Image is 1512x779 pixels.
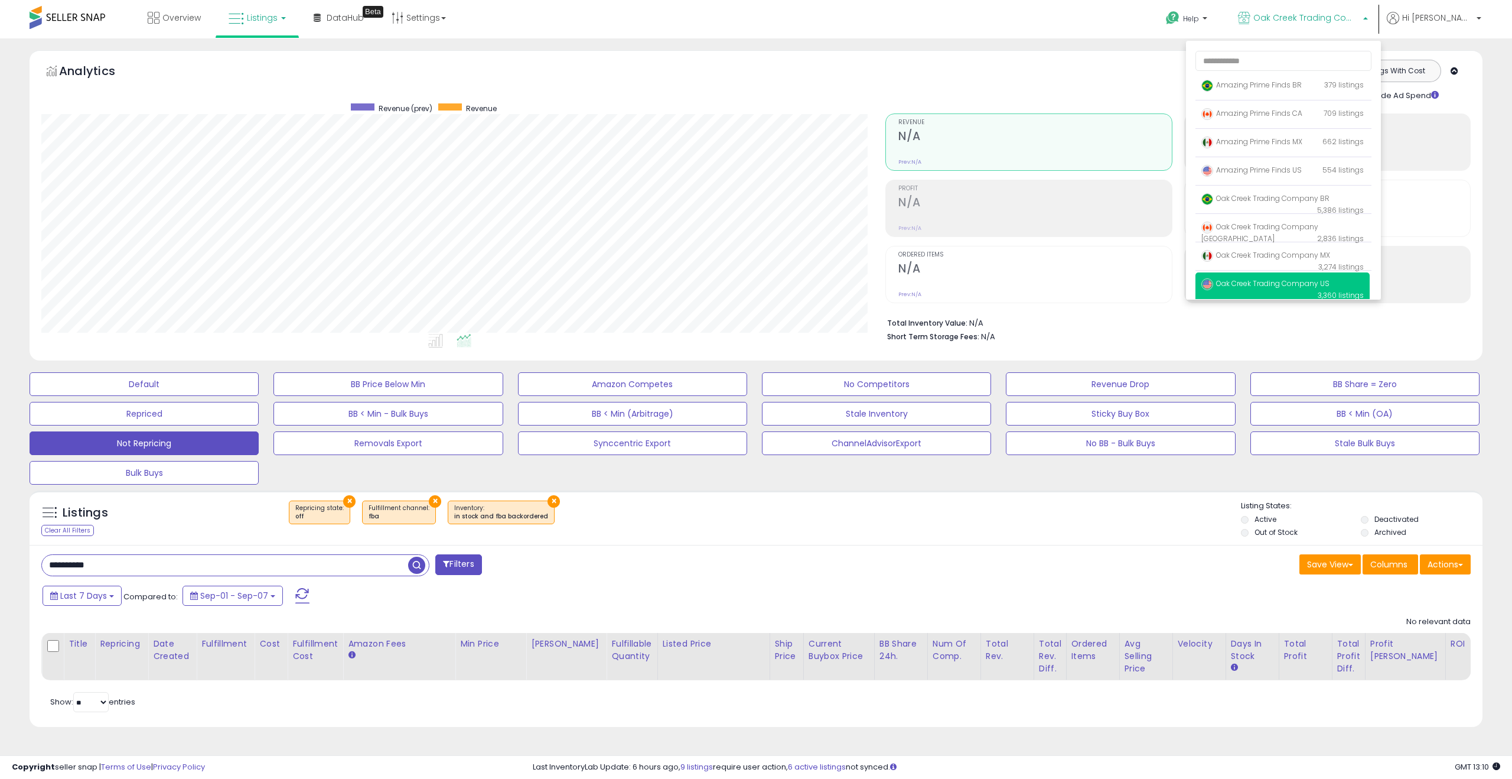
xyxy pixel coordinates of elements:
span: Profit [898,186,1171,192]
span: Inventory : [454,504,548,521]
b: Short Term Storage Fees: [887,332,979,342]
span: 379 listings [1324,80,1364,90]
div: Total Profit [1284,638,1327,663]
span: Oak Creek Trading Company BR [1201,193,1329,203]
button: Last 7 Days [43,586,122,606]
h2: N/A [898,129,1171,145]
span: Amazing Prime Finds CA [1201,108,1302,118]
span: Amazing Prime Finds MX [1201,137,1302,147]
div: Last InventoryLab Update: 6 hours ago, require user action, not synced. [533,762,1500,773]
i: Get Help [1165,11,1180,25]
div: Amazon Fees [348,638,450,650]
div: Listed Price [663,638,765,650]
button: Default [30,372,259,396]
button: Revenue Drop [1006,372,1235,396]
a: 6 active listings [788,761,846,772]
span: Sep-01 - Sep-07 [200,590,268,602]
div: Total Rev. [986,638,1029,663]
div: Total Rev. Diff. [1039,638,1061,675]
button: ChannelAdvisorExport [762,431,991,455]
p: Listing States: [1241,501,1482,512]
span: 5,386 listings [1317,205,1364,215]
img: usa.png [1201,165,1213,177]
div: Date Created [153,638,191,663]
span: Revenue [898,119,1171,126]
img: canada.png [1201,222,1213,233]
button: Sep-01 - Sep-07 [183,586,283,606]
span: Ordered Items [898,252,1171,258]
span: Listings [247,12,278,24]
div: Num of Comp. [933,638,976,663]
a: Help [1156,2,1219,38]
div: fba [369,512,429,521]
div: Tooltip anchor [363,6,383,18]
button: Columns [1363,554,1418,574]
div: Repricing [100,638,143,650]
button: Repriced [30,402,259,426]
div: Ship Price [775,638,799,663]
div: Cost [259,638,282,650]
div: Profit [PERSON_NAME] [1370,638,1441,663]
div: in stock and fba backordered [454,512,548,521]
img: mexico.png [1201,137,1213,148]
span: 2,836 listings [1317,233,1364,244]
button: Removals Export [273,431,503,455]
li: N/A [887,315,1462,329]
label: Deactivated [1374,514,1419,524]
span: N/A [981,331,995,342]
div: Total Profit Diff. [1337,638,1360,675]
strong: Copyright [12,761,55,772]
button: Bulk Buys [30,461,259,485]
div: [PERSON_NAME] [531,638,601,650]
div: BB Share 24h. [879,638,923,663]
div: Title [69,638,90,650]
label: Archived [1374,527,1406,537]
button: BB < Min (Arbitrage) [518,402,747,426]
button: BB Price Below Min [273,372,503,396]
div: Days In Stock [1231,638,1274,663]
button: No BB - Bulk Buys [1006,431,1235,455]
span: Overview [162,12,201,24]
span: Oak Creek Trading Company US [1201,278,1329,288]
img: usa.png [1201,278,1213,290]
div: Fulfillment Cost [292,638,338,663]
span: DataHub [327,12,364,24]
span: Hi [PERSON_NAME] [1402,12,1473,24]
div: No relevant data [1406,616,1471,628]
h5: Listings [63,505,108,521]
a: 9 listings [680,761,713,772]
span: Last 7 Days [60,590,107,602]
div: Fulfillable Quantity [611,638,652,663]
div: Current Buybox Price [809,638,869,663]
h5: Analytics [59,63,138,82]
div: seller snap | | [12,762,205,773]
span: Compared to: [123,591,178,602]
button: Filters [435,554,481,575]
img: brazil.png [1201,80,1213,92]
a: Terms of Use [101,761,151,772]
b: Total Inventory Value: [887,318,967,328]
button: Not Repricing [30,431,259,455]
small: Prev: N/A [898,291,921,298]
img: mexico.png [1201,250,1213,262]
span: 554 listings [1322,165,1364,175]
button: BB < Min (OA) [1250,402,1480,426]
div: Include Ad Spend [1347,88,1458,102]
button: BB Share = Zero [1250,372,1480,396]
button: Amazon Competes [518,372,747,396]
small: Amazon Fees. [348,650,355,661]
button: Actions [1420,554,1471,574]
button: No Competitors [762,372,991,396]
label: Active [1254,514,1276,524]
div: Velocity [1178,638,1221,650]
span: Fulfillment channel : [369,504,429,521]
button: × [343,495,356,508]
span: 2025-09-15 13:10 GMT [1455,761,1500,772]
a: Privacy Policy [153,761,205,772]
span: Oak Creek Trading Company [GEOGRAPHIC_DATA] [1201,222,1318,244]
div: ROI [1451,638,1494,650]
button: Stale Bulk Buys [1250,431,1480,455]
span: Amazing Prime Finds BR [1201,80,1302,90]
span: Revenue (prev) [379,103,432,113]
small: Prev: N/A [898,158,921,165]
